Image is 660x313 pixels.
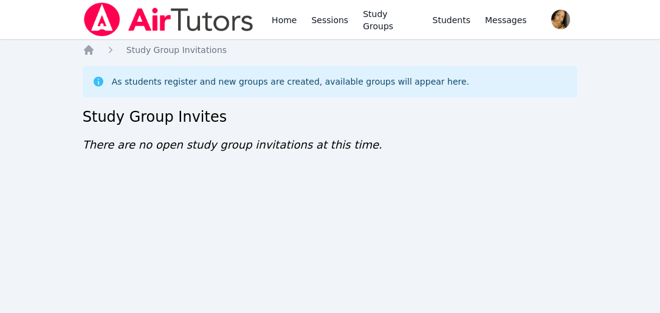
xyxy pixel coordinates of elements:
nav: Breadcrumb [83,44,578,56]
span: Messages [485,14,527,26]
h2: Study Group Invites [83,107,578,127]
span: There are no open study group invitations at this time. [83,138,382,151]
span: Study Group Invitations [126,45,227,55]
div: As students register and new groups are created, available groups will appear here. [112,76,469,88]
img: Air Tutors [83,2,255,37]
a: Study Group Invitations [126,44,227,56]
